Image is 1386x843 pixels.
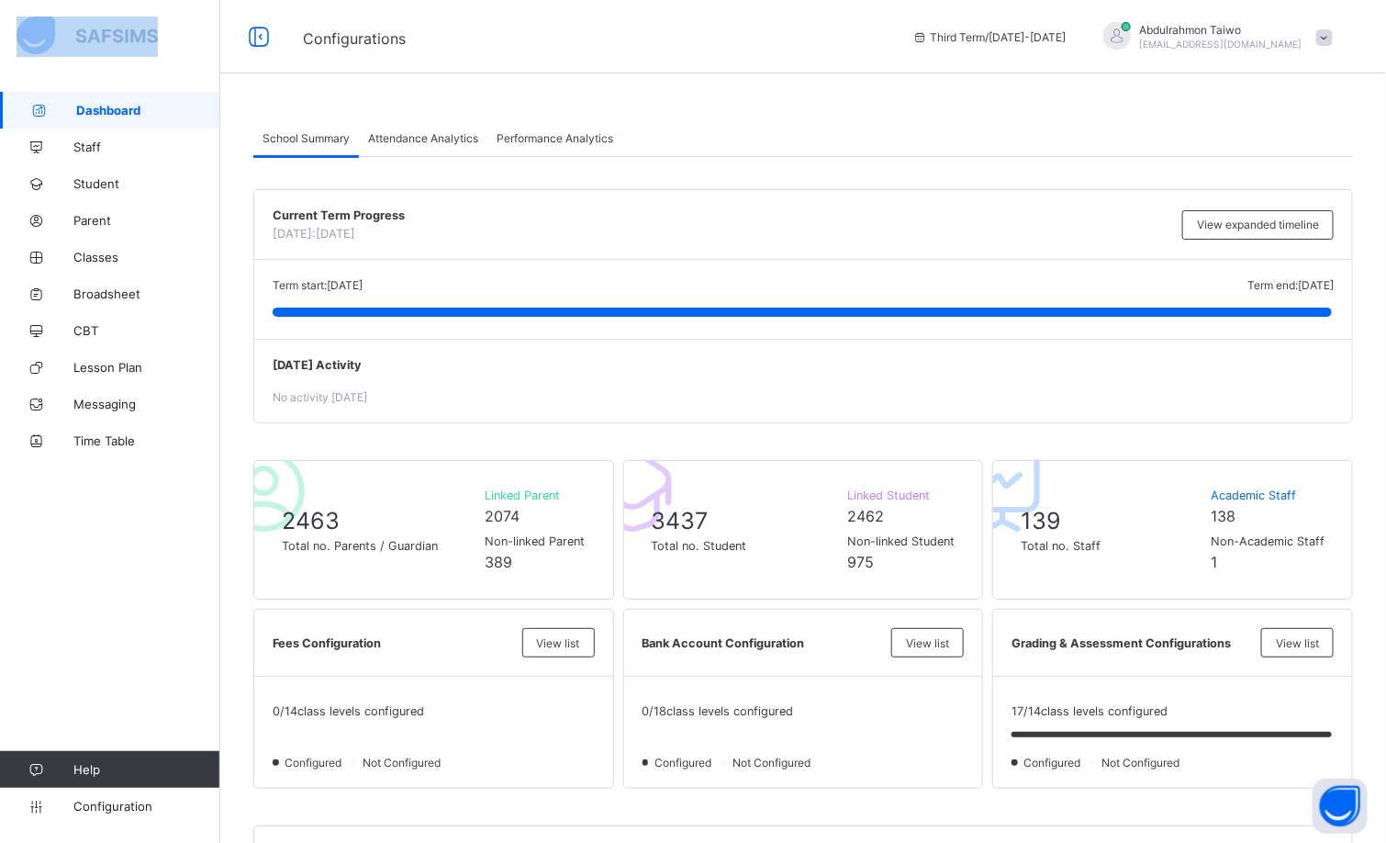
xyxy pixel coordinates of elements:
span: Messaging [73,397,220,411]
span: Performance Analytics [497,131,613,145]
span: No activity [DATE] [273,390,367,404]
span: Non-linked Parent [486,534,586,548]
span: Non-linked Student [847,534,955,548]
span: 138 [1211,507,1235,525]
span: Configuration [73,799,219,814]
span: Linked Student [847,489,955,502]
span: 139 [1021,507,1061,534]
span: Dashboard [76,103,220,118]
span: 17 / 14 class levels configured [1012,704,1168,718]
span: Academic Staff [1211,489,1325,502]
span: Not Configured [1101,756,1186,770]
span: Total no. Parents / Guardian [282,539,476,553]
span: Not Configured [731,756,816,770]
span: Classes [73,250,220,264]
span: Help [73,762,219,777]
span: Lesson Plan [73,360,220,375]
span: Total no. Staff [1021,539,1202,553]
span: Abdulrahmon Taiwo [1140,23,1302,37]
span: Staff [73,140,220,154]
span: Bank Account Configuration [643,636,883,650]
span: Attendance Analytics [368,131,478,145]
span: Grading & Assessment Configurations [1012,636,1252,650]
span: View expanded timeline [1197,218,1319,231]
span: 0 / 14 class levels configured [273,704,424,718]
span: Term start: [DATE] [273,278,363,292]
span: Not Configured [361,756,446,770]
span: Broadsheet [73,287,220,301]
div: AbdulrahmonTaiwo [1085,22,1342,52]
span: [EMAIL_ADDRESS][DOMAIN_NAME] [1140,39,1302,50]
span: 2074 [486,507,520,525]
span: 975 [847,553,874,571]
span: CBT [73,323,220,338]
span: Fees Configuration [273,636,513,650]
span: Total no. Student [652,539,839,553]
button: Open asap [1313,779,1368,834]
span: View list [537,636,580,650]
span: School Summary [263,131,350,145]
span: 1 [1211,553,1217,571]
span: View list [906,636,949,650]
span: Linked Parent [486,489,586,502]
span: 3437 [652,507,709,534]
span: Configured [1023,756,1087,770]
span: Time Table [73,433,220,448]
span: [DATE] Activity [273,358,1334,372]
span: Term end: [DATE] [1247,278,1334,292]
img: safsims [17,17,158,55]
span: Current Term Progress [273,208,1173,222]
span: session/term information [912,30,1067,44]
span: Configurations [303,29,406,48]
span: 2463 [282,507,340,534]
span: 2462 [847,507,884,525]
span: Configured [653,756,717,770]
span: 0 / 18 class levels configured [643,704,794,718]
span: Student [73,176,220,191]
span: Non-Academic Staff [1211,534,1325,548]
span: View list [1276,636,1319,650]
span: Parent [73,213,220,228]
span: Configured [283,756,347,770]
span: 389 [486,553,513,571]
span: [DATE]: [DATE] [273,227,355,241]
